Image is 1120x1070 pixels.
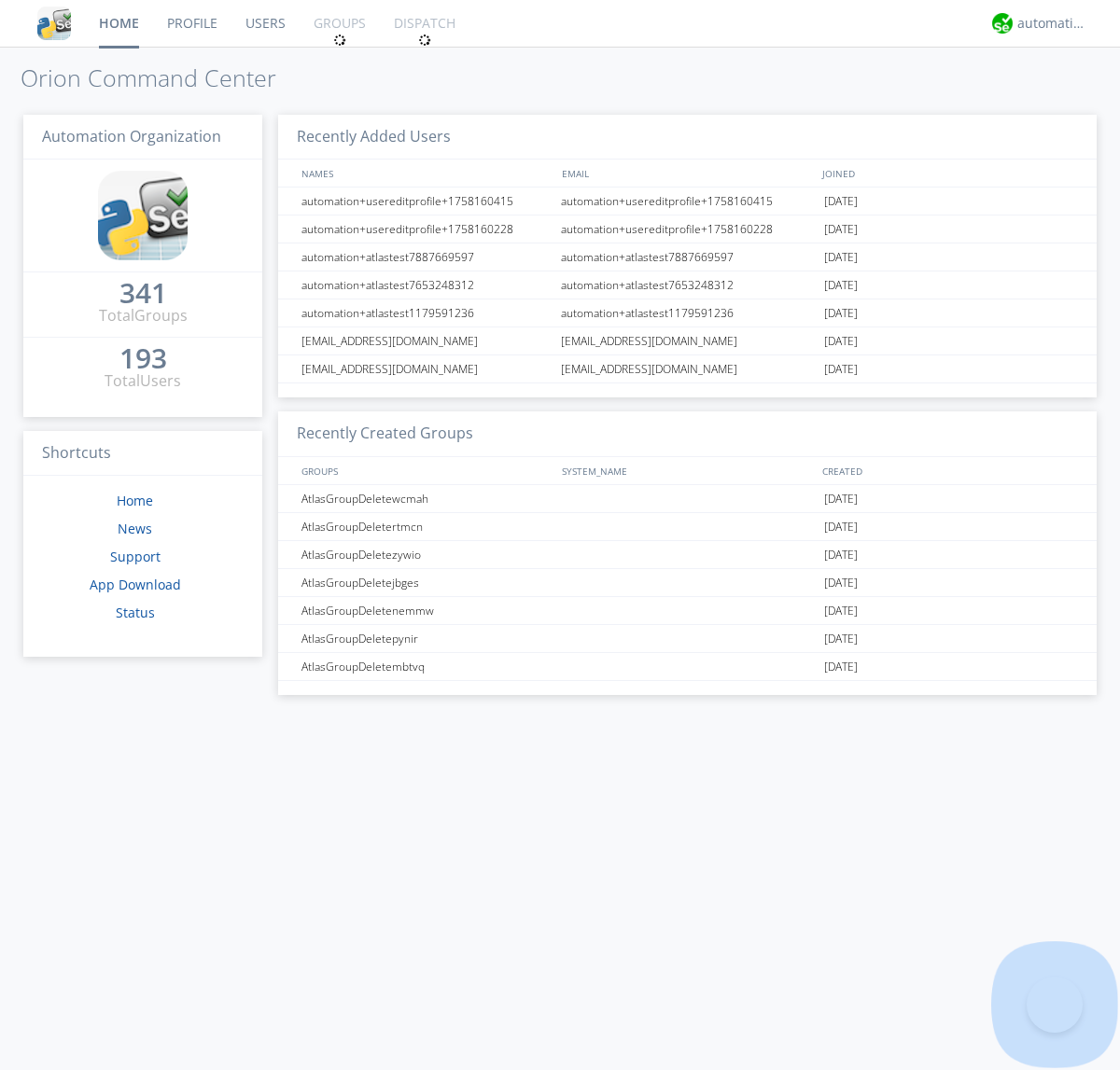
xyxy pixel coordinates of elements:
a: AtlasGroupDeletepynir[DATE] [278,625,1097,653]
div: [EMAIL_ADDRESS][DOMAIN_NAME] [556,327,819,354]
div: AtlasGroupDeletepynir [297,625,555,652]
a: AtlasGroupDeletenemmw[DATE] [278,597,1097,625]
a: [EMAIL_ADDRESS][DOMAIN_NAME][EMAIL_ADDRESS][DOMAIN_NAME][DATE] [278,355,1097,383]
div: AtlasGroupDeletezywio [297,541,555,568]
div: automation+usereditprofile+1758160415 [297,188,555,215]
a: automation+usereditprofile+1758160415automation+usereditprofile+1758160415[DATE] [278,188,1097,215]
span: [DATE] [824,541,858,569]
span: [DATE] [824,485,858,513]
div: automation+atlastest1179591236 [556,299,819,327]
span: [DATE] [824,215,858,243]
div: 193 [119,349,167,368]
div: NAMES [297,160,553,187]
span: [DATE] [824,243,858,271]
div: [EMAIL_ADDRESS][DOMAIN_NAME] [297,327,555,354]
h3: Shortcuts [23,431,262,477]
div: GROUPS [297,457,553,484]
div: Total Groups [99,305,188,327]
a: AtlasGroupDeletertmcn[DATE] [278,513,1097,541]
img: cddb5a64eb264b2086981ab96f4c1ba7 [37,7,71,40]
a: [EMAIL_ADDRESS][DOMAIN_NAME][EMAIL_ADDRESS][DOMAIN_NAME][DATE] [278,327,1097,355]
span: [DATE] [824,299,858,327]
img: spin.svg [333,34,346,47]
a: 193 [119,349,167,370]
span: [DATE] [824,513,858,541]
div: CREATED [818,457,1079,484]
div: EMAIL [557,160,818,187]
div: Total Users [105,370,181,392]
div: automation+atlastest7887669597 [556,243,819,271]
span: [DATE] [824,569,858,597]
div: AtlasGroupDeletewcmah [297,485,555,512]
div: automation+atlastest7653248312 [556,271,819,299]
img: cddb5a64eb264b2086981ab96f4c1ba7 [98,171,188,260]
a: AtlasGroupDeletezywio[DATE] [278,541,1097,569]
div: automation+usereditprofile+1758160415 [556,188,819,215]
a: Status [116,604,155,621]
span: Automation Organization [42,126,221,146]
span: [DATE] [824,271,858,299]
iframe: Toggle Customer Support [1027,977,1083,1033]
div: 341 [119,284,167,302]
span: [DATE] [824,625,858,653]
h3: Recently Added Users [278,115,1097,160]
img: spin.svg [418,34,431,47]
div: automation+atlastest7887669597 [297,243,555,271]
div: automation+atlas [1017,14,1087,33]
a: Home [117,492,153,509]
div: automation+atlastest1179591236 [297,299,555,327]
a: News [118,520,152,537]
a: AtlasGroupDeletejbges[DATE] [278,569,1097,597]
div: automation+usereditprofile+1758160228 [297,215,555,243]
span: [DATE] [824,597,858,625]
a: automation+atlastest7887669597automation+atlastest7887669597[DATE] [278,243,1097,271]
div: AtlasGroupDeletenemmw [297,597,555,624]
h3: Recently Created Groups [278,411,1097,457]
div: [EMAIL_ADDRESS][DOMAIN_NAME] [556,355,819,382]
div: [EMAIL_ADDRESS][DOMAIN_NAME] [297,355,555,382]
a: AtlasGroupDeletembtvq[DATE] [278,653,1097,681]
a: Support [110,548,161,565]
span: [DATE] [824,327,858,355]
div: AtlasGroupDeletejbges [297,569,555,596]
div: JOINED [818,160,1079,187]
div: SYSTEM_NAME [557,457,818,484]
div: automation+atlastest7653248312 [297,271,555,299]
a: automation+atlastest1179591236automation+atlastest1179591236[DATE] [278,299,1097,327]
div: AtlasGroupDeletembtvq [297,653,555,680]
a: automation+atlastest7653248312automation+atlastest7653248312[DATE] [278,271,1097,299]
a: automation+usereditprofile+1758160228automation+usereditprofile+1758160228[DATE] [278,215,1097,243]
div: automation+usereditprofile+1758160228 [556,215,819,243]
div: AtlasGroupDeletertmcn [297,513,555,540]
a: 341 [119,284,167,305]
span: [DATE] [824,188,858,215]
img: d2d01cd9b4174d08988066c6d424eccd [992,13,1013,34]
a: AtlasGroupDeletewcmah[DATE] [278,485,1097,513]
a: App Download [90,576,181,593]
span: [DATE] [824,653,858,681]
span: [DATE] [824,355,858,383]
